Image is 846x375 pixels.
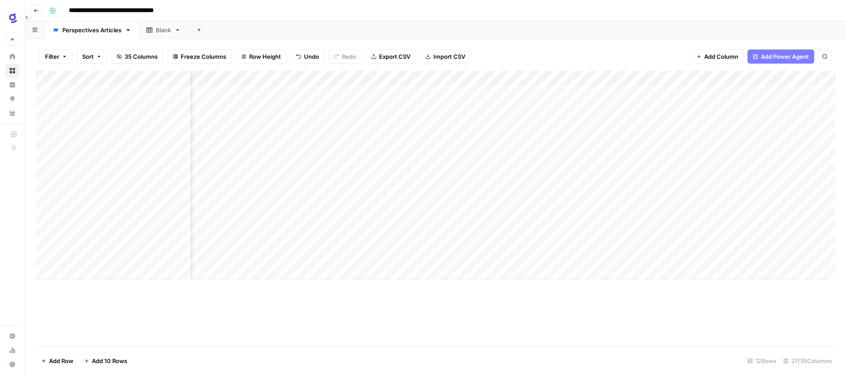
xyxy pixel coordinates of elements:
button: Freeze Columns [167,49,232,64]
span: Row Height [249,52,281,61]
button: Add Power Agent [747,49,814,64]
button: Export CSV [365,49,416,64]
div: 12 Rows [744,354,780,368]
button: Add Column [690,49,744,64]
span: Import CSV [433,52,465,61]
img: Glean SEO Ops Logo [5,10,21,26]
a: Perspectives Articles [45,21,139,39]
span: Add Row [49,356,73,365]
button: Filter [39,49,73,64]
div: 27/35 Columns [780,354,835,368]
button: Workspace: Glean SEO Ops [5,7,19,29]
span: Add Power Agent [761,52,809,61]
button: Row Height [235,49,287,64]
a: Your Data [5,106,19,120]
button: Add Row [36,354,79,368]
button: Add 10 Rows [79,354,133,368]
div: Perspectives Articles [62,26,121,34]
a: Insights [5,78,19,92]
button: Import CSV [420,49,471,64]
a: Blank [139,21,188,39]
span: 35 Columns [125,52,158,61]
span: Export CSV [379,52,410,61]
a: Browse [5,64,19,78]
a: Home [5,49,19,64]
span: Add Column [704,52,738,61]
span: Sort [82,52,94,61]
span: Redo [342,52,356,61]
a: Settings [5,329,19,343]
a: Usage [5,343,19,357]
button: Undo [290,49,325,64]
button: 35 Columns [111,49,163,64]
span: Add 10 Rows [92,356,127,365]
a: Opportunities [5,92,19,106]
button: Help + Support [5,357,19,371]
span: Filter [45,52,59,61]
span: Freeze Columns [181,52,226,61]
span: Undo [304,52,319,61]
div: Blank [156,26,171,34]
button: Sort [76,49,107,64]
button: Redo [328,49,362,64]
